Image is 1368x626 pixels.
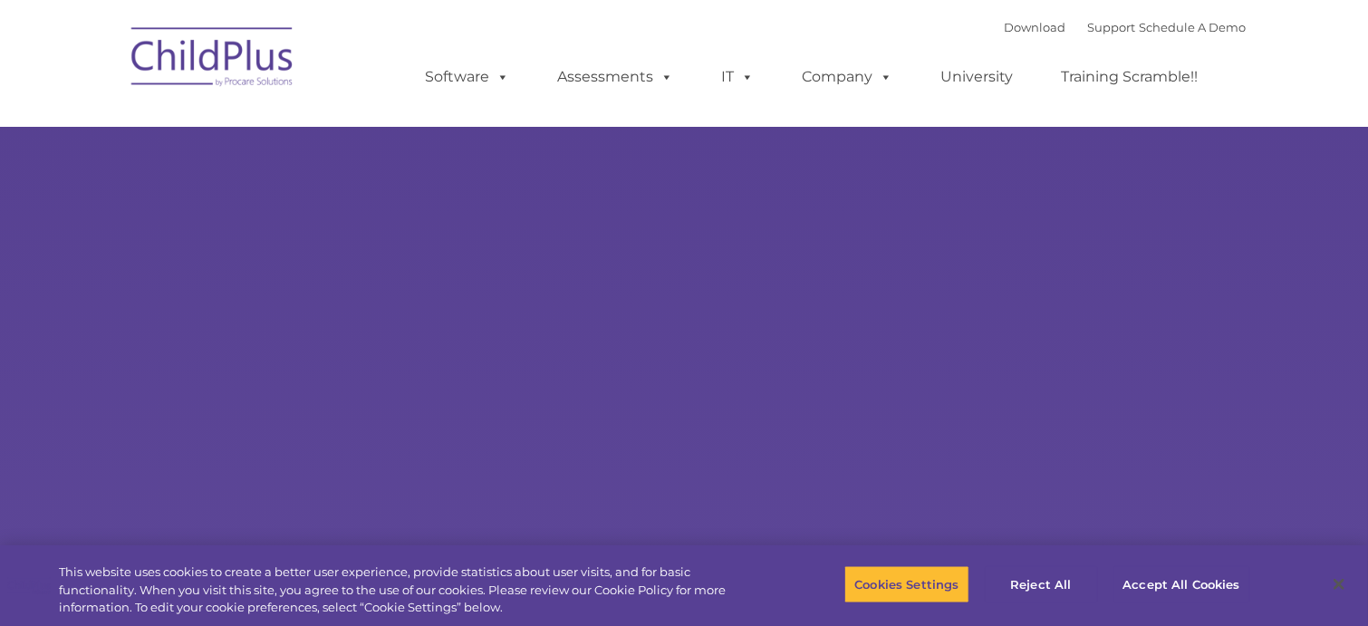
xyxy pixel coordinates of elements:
[122,14,303,105] img: ChildPlus by Procare Solutions
[407,59,527,95] a: Software
[703,59,772,95] a: IT
[539,59,691,95] a: Assessments
[59,563,753,617] div: This website uses cookies to create a better user experience, provide statistics about user visit...
[922,59,1031,95] a: University
[1004,20,1246,34] font: |
[784,59,910,95] a: Company
[1113,565,1250,603] button: Accept All Cookies
[844,565,968,603] button: Cookies Settings
[985,565,1098,603] button: Reject All
[1139,20,1246,34] a: Schedule A Demo
[1004,20,1065,34] a: Download
[1087,20,1135,34] a: Support
[1319,564,1359,604] button: Close
[1043,59,1216,95] a: Training Scramble!!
